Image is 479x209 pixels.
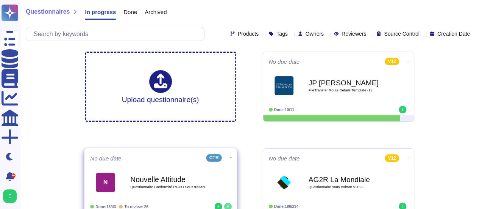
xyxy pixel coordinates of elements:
[342,31,366,36] span: Reviewers
[96,173,115,192] div: N
[309,176,384,183] b: AG2R La Mondiale
[130,185,207,189] span: Questionnaire Conformité RGPD Sous traitant
[206,154,222,162] div: CTR
[85,9,116,15] span: In progress
[26,9,70,15] span: Questionnaires
[95,204,116,209] span: Done: 15/43
[130,176,207,183] b: Nouvelle Attitude
[269,156,300,161] span: No due date
[309,88,384,92] span: FileTransfer Route Details Template (1)
[122,70,199,103] div: Upload questionnaire(s)
[11,173,16,178] div: 9+
[275,173,293,192] img: Logo
[274,108,294,112] span: Done: 10/11
[385,154,399,162] div: V12
[30,27,204,41] input: Search by keywords
[309,79,384,86] b: JP [PERSON_NAME]
[3,189,17,203] img: user
[385,58,399,65] div: V12
[238,31,259,36] span: Products
[90,155,122,161] span: No due date
[124,204,148,209] span: To review: 26
[275,76,293,95] img: Logo
[399,106,406,113] img: user
[306,31,324,36] span: Owners
[123,9,137,15] span: Done
[437,31,470,36] span: Creation Date
[276,31,288,36] span: Tags
[269,59,300,64] span: No due date
[384,31,419,36] span: Source Control
[145,9,167,15] span: Archived
[274,204,299,209] span: Done: 196/234
[309,185,384,189] span: Questionnaire sous traitant V2025
[2,188,22,204] button: user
